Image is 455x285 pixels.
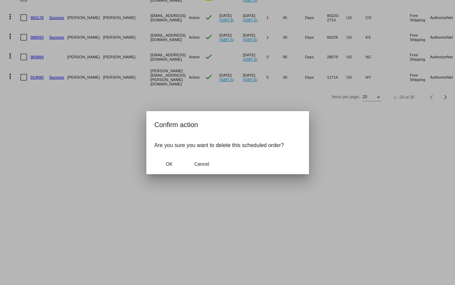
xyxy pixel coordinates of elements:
[187,158,217,170] button: Close dialog
[154,158,184,170] button: Close dialog
[154,119,301,130] h2: Confirm action
[154,142,301,148] p: Are you sure you want to delete this scheduled order?
[166,161,172,167] span: OK
[194,161,209,167] span: Cancel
